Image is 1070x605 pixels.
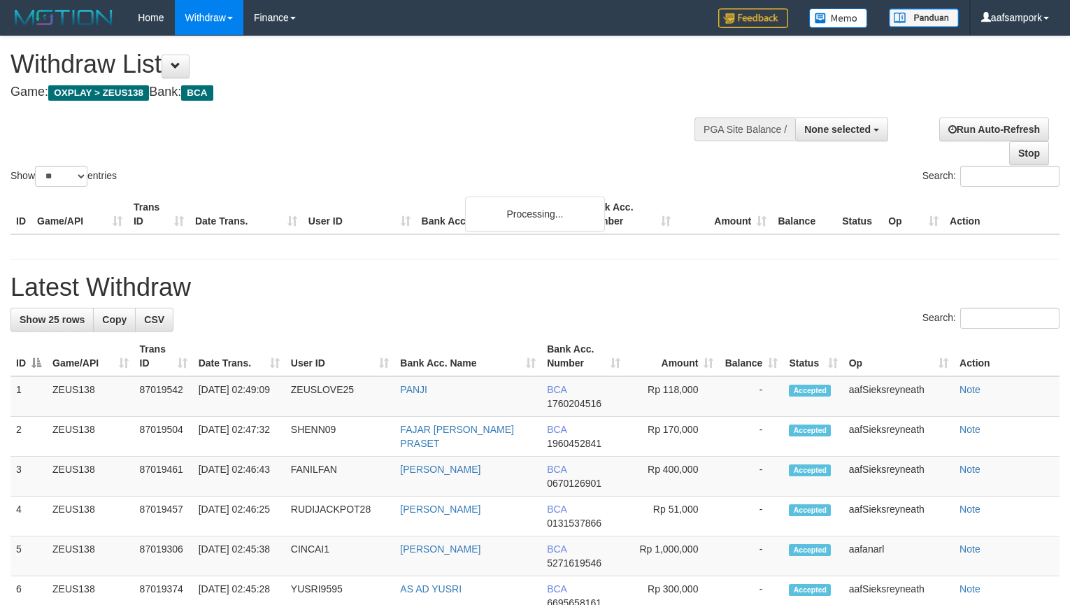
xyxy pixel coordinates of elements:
[843,376,954,417] td: aafSieksreyneath
[804,124,871,135] span: None selected
[35,166,87,187] select: Showentries
[394,336,541,376] th: Bank Acc. Name: activate to sort column ascending
[626,417,720,457] td: Rp 170,000
[47,336,134,376] th: Game/API: activate to sort column ascending
[547,478,601,489] span: Copy 0670126901 to clipboard
[416,194,581,234] th: Bank Acc. Name
[783,336,843,376] th: Status: activate to sort column ascending
[843,336,954,376] th: Op: activate to sort column ascending
[193,536,285,576] td: [DATE] 02:45:38
[883,194,944,234] th: Op
[10,417,47,457] td: 2
[694,118,795,141] div: PGA Site Balance /
[10,50,699,78] h1: Withdraw List
[939,118,1049,141] a: Run Auto-Refresh
[303,194,416,234] th: User ID
[960,166,1060,187] input: Search:
[10,7,117,28] img: MOTION_logo.png
[144,314,164,325] span: CSV
[47,497,134,536] td: ZEUS138
[626,536,720,576] td: Rp 1,000,000
[676,194,772,234] th: Amount
[102,314,127,325] span: Copy
[10,85,699,99] h4: Game: Bank:
[922,166,1060,187] label: Search:
[789,584,831,596] span: Accepted
[789,425,831,436] span: Accepted
[547,557,601,569] span: Copy 5271619546 to clipboard
[922,308,1060,329] label: Search:
[47,417,134,457] td: ZEUS138
[10,376,47,417] td: 1
[960,384,980,395] a: Note
[400,543,480,555] a: [PERSON_NAME]
[719,536,783,576] td: -
[190,194,303,234] th: Date Trans.
[285,497,395,536] td: RUDIJACKPOT28
[547,424,566,435] span: BCA
[889,8,959,27] img: panduan.png
[795,118,888,141] button: None selected
[843,457,954,497] td: aafSieksreyneath
[843,417,954,457] td: aafSieksreyneath
[193,336,285,376] th: Date Trans.: activate to sort column ascending
[47,457,134,497] td: ZEUS138
[400,464,480,475] a: [PERSON_NAME]
[285,376,395,417] td: ZEUSLOVE25
[128,194,190,234] th: Trans ID
[626,376,720,417] td: Rp 118,000
[960,424,980,435] a: Note
[135,308,173,332] a: CSV
[10,166,117,187] label: Show entries
[541,336,626,376] th: Bank Acc. Number: activate to sort column ascending
[10,273,1060,301] h1: Latest Withdraw
[400,384,427,395] a: PANJI
[134,336,193,376] th: Trans ID: activate to sort column ascending
[547,504,566,515] span: BCA
[10,336,47,376] th: ID: activate to sort column descending
[400,583,462,595] a: AS AD YUSRI
[285,457,395,497] td: FANILFAN
[1009,141,1049,165] a: Stop
[134,376,193,417] td: 87019542
[836,194,883,234] th: Status
[547,384,566,395] span: BCA
[547,583,566,595] span: BCA
[719,376,783,417] td: -
[626,457,720,497] td: Rp 400,000
[944,194,1060,234] th: Action
[134,536,193,576] td: 87019306
[719,417,783,457] td: -
[809,8,868,28] img: Button%20Memo.svg
[954,336,1060,376] th: Action
[547,464,566,475] span: BCA
[10,194,31,234] th: ID
[547,518,601,529] span: Copy 0131537866 to clipboard
[580,194,676,234] th: Bank Acc. Number
[547,438,601,449] span: Copy 1960452841 to clipboard
[718,8,788,28] img: Feedback.jpg
[960,504,980,515] a: Note
[960,464,980,475] a: Note
[719,497,783,536] td: -
[193,457,285,497] td: [DATE] 02:46:43
[789,464,831,476] span: Accepted
[400,504,480,515] a: [PERSON_NAME]
[626,336,720,376] th: Amount: activate to sort column ascending
[789,544,831,556] span: Accepted
[10,308,94,332] a: Show 25 rows
[134,497,193,536] td: 87019457
[719,336,783,376] th: Balance: activate to sort column ascending
[843,497,954,536] td: aafSieksreyneath
[47,376,134,417] td: ZEUS138
[10,457,47,497] td: 3
[193,376,285,417] td: [DATE] 02:49:09
[93,308,136,332] a: Copy
[626,497,720,536] td: Rp 51,000
[285,417,395,457] td: SHENN09
[547,543,566,555] span: BCA
[285,336,395,376] th: User ID: activate to sort column ascending
[465,197,605,232] div: Processing...
[547,398,601,409] span: Copy 1760204516 to clipboard
[719,457,783,497] td: -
